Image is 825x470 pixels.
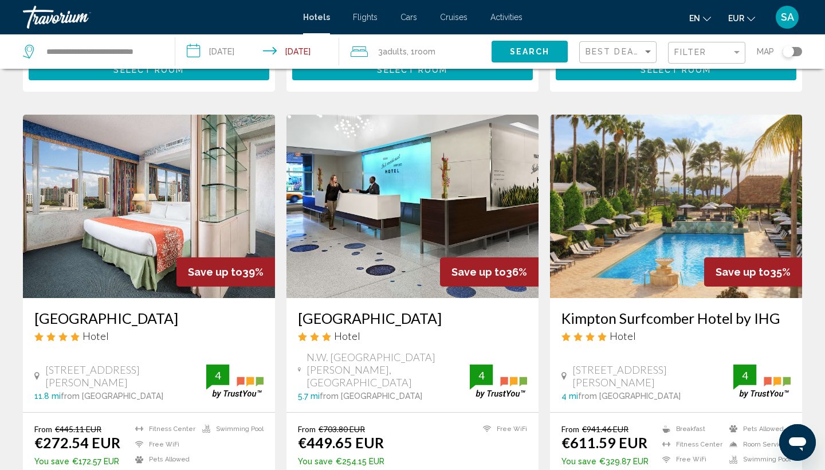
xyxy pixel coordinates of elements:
span: N.W. [GEOGRAPHIC_DATA][PERSON_NAME], [GEOGRAPHIC_DATA] [307,351,470,389]
li: Free WiFi [657,455,724,464]
span: [STREET_ADDRESS][PERSON_NAME] [572,363,733,389]
img: trustyou-badge.svg [206,365,264,398]
span: Select Room [377,65,447,75]
span: EUR [728,14,744,23]
iframe: Bouton de lancement de la fenêtre de messagerie [779,424,816,461]
a: Select Room [556,62,796,75]
span: From [298,424,316,434]
span: Save up to [188,266,242,278]
button: Change currency [728,10,755,26]
span: Select Room [113,65,184,75]
li: Fitness Center [657,440,724,449]
span: Save up to [451,266,506,278]
h3: Kimpton Surfcomber Hotel by IHG [561,310,791,327]
a: [GEOGRAPHIC_DATA] [34,310,264,327]
li: Pets Allowed [129,455,197,464]
span: Room [415,47,435,56]
del: €941.46 EUR [582,424,628,434]
div: 4 [470,369,493,382]
a: Hotel image [23,115,275,298]
span: en [689,14,700,23]
li: Swimming Pool [197,424,264,434]
button: Select Room [556,59,796,80]
del: €445.11 EUR [55,424,101,434]
li: Room Service [724,440,791,449]
img: trustyou-badge.svg [470,365,527,398]
span: 11.8 mi [34,391,61,401]
span: You save [561,457,596,466]
div: 36% [440,257,539,287]
li: Pets Allowed [724,424,791,434]
img: Hotel image [286,115,539,298]
span: Hotel [610,330,636,342]
span: From [561,424,579,434]
p: €329.87 EUR [561,457,649,466]
span: , 1 [407,44,435,60]
li: Breakfast [657,424,724,434]
ins: €611.59 EUR [561,434,647,451]
span: [STREET_ADDRESS][PERSON_NAME] [45,363,206,389]
del: €703.80 EUR [319,424,365,434]
span: Select Room [641,65,711,75]
button: Travelers: 3 adults, 0 children [339,34,492,69]
span: Filter [674,48,707,57]
div: 35% [704,257,802,287]
div: 3 star Hotel [298,330,527,342]
span: from [GEOGRAPHIC_DATA] [61,391,163,401]
div: 4 star Hotel [561,330,791,342]
button: User Menu [772,5,802,29]
a: Cars [400,13,417,22]
li: Free WiFi [129,440,197,449]
span: You save [298,457,333,466]
span: from [GEOGRAPHIC_DATA] [320,391,422,401]
p: €172.57 EUR [34,457,120,466]
button: Search [492,41,568,62]
span: You save [34,457,69,466]
a: Select Room [29,62,269,75]
a: [GEOGRAPHIC_DATA] [298,310,527,327]
li: Swimming Pool [724,455,791,464]
span: Best Deals [586,47,646,56]
button: Toggle map [774,46,802,57]
li: Fitness Center [129,424,197,434]
a: Select Room [292,62,533,75]
span: From [34,424,52,434]
span: SA [781,11,794,23]
span: Search [510,48,550,57]
a: Travorium [23,6,292,29]
span: Hotel [82,330,109,342]
span: Hotel [334,330,360,342]
a: Flights [353,13,378,22]
span: from [GEOGRAPHIC_DATA] [578,391,681,401]
a: Cruises [440,13,467,22]
span: 3 [378,44,407,60]
span: Hotels [303,13,330,22]
img: Hotel image [550,115,802,298]
span: 4 mi [561,391,578,401]
ins: €449.65 EUR [298,434,384,451]
button: Select Room [29,59,269,80]
span: Save up to [716,266,770,278]
span: 5.7 mi [298,391,320,401]
button: Check-in date: Aug 21, 2025 Check-out date: Aug 24, 2025 [175,34,339,69]
span: Map [757,44,774,60]
div: 4 [206,369,229,382]
button: Select Room [292,59,533,80]
li: Free WiFi [477,424,527,434]
div: 4 star Hotel [34,330,264,342]
ins: €272.54 EUR [34,434,120,451]
a: Activities [490,13,522,22]
mat-select: Sort by [586,48,653,57]
div: 39% [176,257,275,287]
p: €254.15 EUR [298,457,384,466]
div: 4 [733,369,756,382]
button: Change language [689,10,711,26]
